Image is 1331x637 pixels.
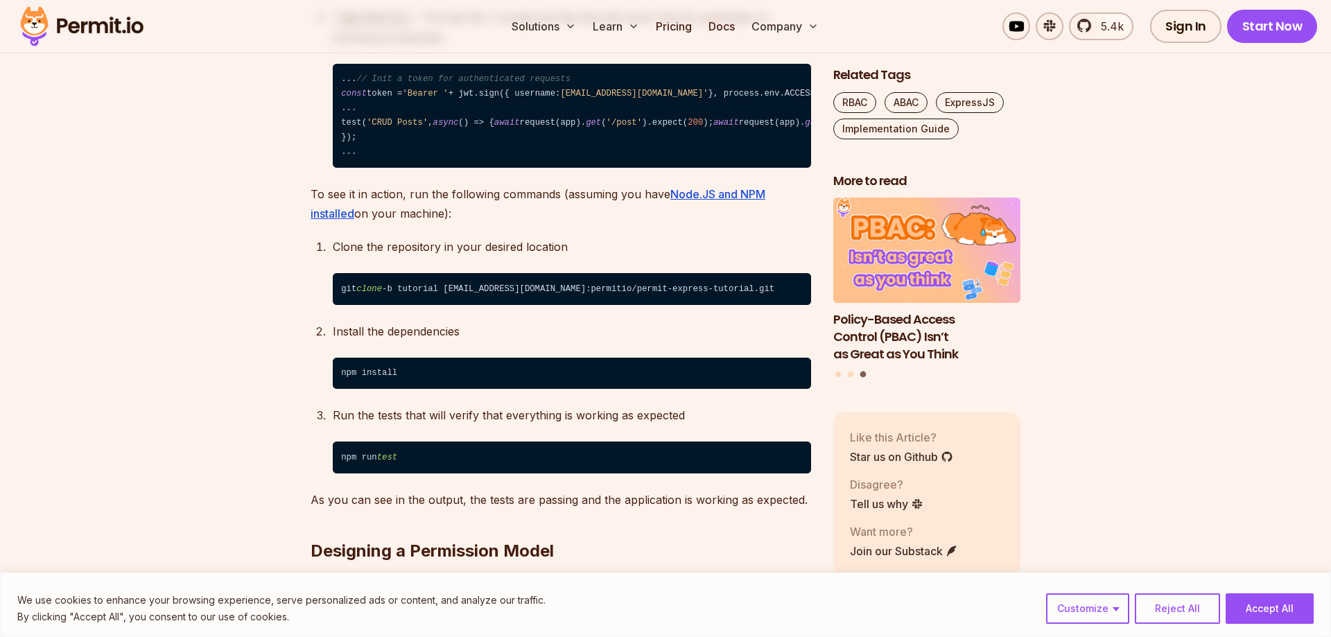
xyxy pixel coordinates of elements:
a: ExpressJS [936,92,1004,113]
p: Clone the repository in your desired location [333,237,811,256]
button: Go to slide 2 [848,372,853,377]
a: Start Now [1227,10,1318,43]
img: Policy-Based Access Control (PBAC) Isn’t as Great as You Think [833,198,1020,304]
span: // Init a token for authenticated requests [356,74,571,84]
p: Install the dependencies [333,322,811,341]
span: clone [356,284,382,294]
p: We use cookies to enhance your browsing experience, serve personalized ads or content, and analyz... [17,592,546,609]
p: Like this Article? [850,429,953,446]
div: Posts [833,198,1020,380]
span: 'CRUD Posts' [367,118,428,128]
span: get [805,118,820,128]
a: Docs [703,12,740,40]
button: Learn [587,12,645,40]
button: Go to slide 3 [860,372,866,378]
a: Pricing [650,12,697,40]
span: async [433,118,459,128]
p: To see it in action, run the following commands (assuming you have on your machine): [311,184,811,223]
span: const [341,89,367,98]
span: [EMAIL_ADDRESS][DOMAIN_NAME]' [560,89,708,98]
img: Permit logo [14,3,150,50]
span: 'Bearer ' [402,89,448,98]
code: npm install [333,358,811,390]
h2: Related Tags [833,67,1020,84]
span: 200 [688,118,703,128]
a: ABAC [885,92,928,113]
span: '/post' [607,118,642,128]
a: 5.4k [1069,12,1133,40]
span: get [586,118,601,128]
p: By clicking "Accept All", you consent to our use of cookies. [17,609,546,625]
code: git -b tutorial [EMAIL_ADDRESS][DOMAIN_NAME]:permitio/permit-express-tutorial.git [333,273,811,305]
span: await [494,118,520,128]
span: await [713,118,739,128]
a: Tell us why [850,496,923,512]
a: Join our Substack [850,543,958,559]
a: Sign In [1150,10,1221,43]
span: test [377,453,397,462]
button: Go to slide 1 [835,372,841,377]
h2: More to read [833,173,1020,190]
a: Implementation Guide [833,119,959,139]
button: Solutions [506,12,582,40]
p: Disagree? [850,476,923,493]
button: Company [746,12,824,40]
p: Run the tests that will verify that everything is working as expected [333,405,811,425]
button: Reject All [1135,593,1220,624]
a: RBAC [833,92,876,113]
a: Policy-Based Access Control (PBAC) Isn’t as Great as You ThinkPolicy-Based Access Control (PBAC) ... [833,198,1020,363]
a: Star us on Github [850,448,953,465]
p: Want more? [850,523,958,540]
span: 5.4k [1093,18,1124,35]
button: Customize [1046,593,1129,624]
p: As you can see in the output, the tests are passing and the application is working as expected. [311,490,811,509]
button: Accept All [1226,593,1314,624]
code: npm run [333,442,811,473]
li: 3 of 3 [833,198,1020,363]
h2: Designing a Permission Model [311,485,811,562]
h3: Policy-Based Access Control (PBAC) Isn’t as Great as You Think [833,311,1020,363]
code: ... token = + jwt.sign({ username: }, process.env.ACCESS_TOKEN_SECRET, { expiresIn: }); ... test(... [333,64,811,168]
